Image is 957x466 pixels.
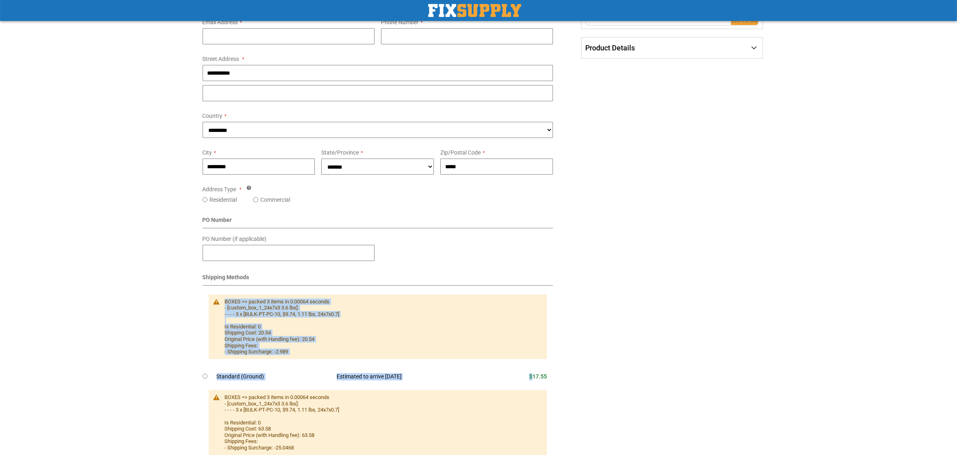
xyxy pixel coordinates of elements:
[203,236,267,242] span: PO Number (if applicable)
[203,273,553,286] div: Shipping Methods
[203,113,223,119] span: Country
[529,373,547,380] span: $17.55
[203,186,237,192] span: Address Type
[203,19,238,25] span: Email Address
[381,19,419,25] span: Phone Number
[209,196,237,204] label: Residential
[217,368,331,385] td: Standard (Ground)
[428,4,521,17] a: store logo
[225,299,539,355] div: BOXES => packed 3 items in 0.00064 seconds - [custom_box_1_24x7x3 3.6 lbs]: - - - - 3 x [BULK-PT-...
[203,56,239,62] span: Street Address
[331,368,486,385] td: Estimated to arrive [DATE]
[225,394,539,451] div: BOXES => packed 3 items in 0.00064 seconds - [custom_box_1_24x7x3 3.6 lbs]: - - - - 3 x [BULK-PT-...
[260,196,290,204] label: Commercial
[203,149,212,156] span: City
[585,44,635,52] span: Product Details
[203,216,553,228] div: PO Number
[428,4,521,17] img: Fix Industrial Supply
[440,149,481,156] span: Zip/Postal Code
[321,149,359,156] span: State/Province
